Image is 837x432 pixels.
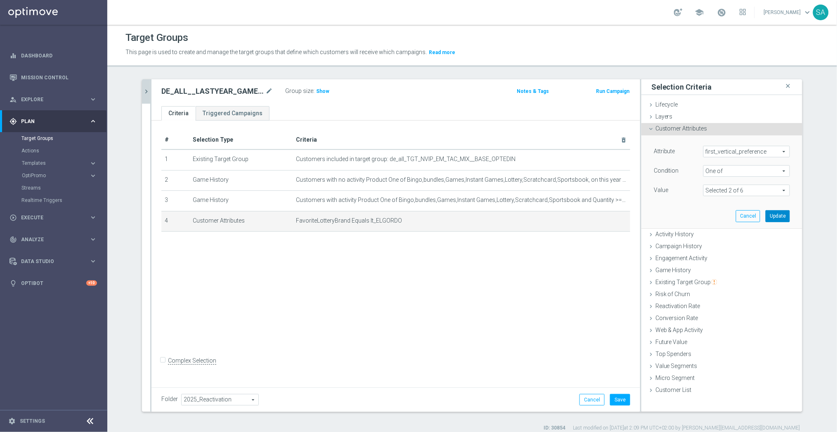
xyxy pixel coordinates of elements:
[9,214,17,221] i: play_circle_outline
[516,87,550,96] button: Notes & Tags
[763,6,813,19] a: [PERSON_NAME]keyboard_arrow_down
[21,172,97,179] button: OptiPromo keyboard_arrow_right
[89,235,97,243] i: keyboard_arrow_right
[9,214,97,221] button: play_circle_outline Execute keyboard_arrow_right
[89,159,97,167] i: keyboard_arrow_right
[655,291,690,297] span: Risk of Churn
[125,32,188,44] h1: Target Groups
[9,74,97,81] button: Mission Control
[21,197,86,204] a: Realtime Triggers
[813,5,829,20] div: SA
[21,272,86,294] a: Optibot
[9,258,89,265] div: Data Studio
[125,49,427,55] span: This page is used to create and manage the target groups that define which customers will receive...
[9,52,97,59] button: equalizer Dashboard
[89,172,97,180] i: keyboard_arrow_right
[655,303,700,309] span: Reactivation Rate
[21,157,106,169] div: Templates
[428,48,456,57] button: Read more
[9,66,97,88] div: Mission Control
[21,147,86,154] a: Actions
[161,396,178,403] label: Folder
[265,86,273,96] i: mode_edit
[766,210,790,222] button: Update
[21,259,89,264] span: Data Studio
[704,185,790,196] span: Games Instant Games
[655,279,717,285] span: Existing Target Group
[296,197,627,204] span: Customers with activity Product One of Bingo,bundles,Games,Instant Games,Lottery,Scratchcard,Spor...
[654,148,675,154] lable: Attribute
[189,211,293,232] td: Customer Attributes
[9,96,97,103] button: person_search Explore keyboard_arrow_right
[655,327,703,333] span: Web & App Activity
[21,169,106,182] div: OptiPromo
[9,280,97,287] button: lightbulb Optibot +10
[9,236,97,243] button: track_changes Analyze keyboard_arrow_right
[161,86,264,96] h2: DE_ALL__LASTYEAR_GAMES__NVIP_EMA_TAC_MIX
[285,88,313,95] label: Group size
[9,214,89,221] div: Execute
[21,145,106,157] div: Actions
[161,170,189,191] td: 2
[21,215,89,220] span: Execute
[9,52,17,59] i: equalizer
[21,132,106,145] div: Target Groups
[161,150,189,170] td: 1
[89,257,97,265] i: keyboard_arrow_right
[21,45,97,66] a: Dashboard
[189,170,293,191] td: Game History
[655,363,697,369] span: Value Segments
[161,211,189,232] td: 4
[21,135,86,142] a: Target Groups
[655,351,692,357] span: Top Spenders
[21,182,106,194] div: Streams
[313,88,314,95] label: :
[803,8,812,17] span: keyboard_arrow_down
[22,173,89,178] div: OptiPromo
[655,387,692,393] span: Customer List
[9,236,89,243] div: Analyze
[655,243,702,249] span: Campaign History
[8,418,16,425] i: settings
[21,66,97,88] a: Mission Control
[20,419,45,424] a: Settings
[89,117,97,125] i: keyboard_arrow_right
[21,194,106,207] div: Realtime Triggers
[655,315,698,321] span: Conversion Rate
[651,82,712,92] h3: Selection Criteria
[189,191,293,211] td: Game History
[9,258,97,265] button: Data Studio keyboard_arrow_right
[168,357,216,365] label: Complex Selection
[655,113,673,120] span: Layers
[22,173,81,178] span: OptiPromo
[655,339,688,345] span: Future Value
[9,236,17,243] i: track_changes
[654,186,668,194] label: Value
[654,167,679,174] lable: Condition
[196,106,270,121] a: Triggered Campaigns
[695,8,704,17] span: school
[22,161,89,166] div: Templates
[610,394,630,406] button: Save
[89,95,97,103] i: keyboard_arrow_right
[9,280,17,287] i: lightbulb
[655,231,694,237] span: Activity History
[21,160,97,166] button: Templates keyboard_arrow_right
[655,375,695,381] span: Micro Segment
[655,255,708,261] span: Engagement Activity
[296,176,627,183] span: Customers with no activity Product One of Bingo,bundles,Games,Instant Games,Lottery,Scratchcard,S...
[142,88,150,95] i: chevron_right
[784,81,792,92] i: close
[22,161,81,166] span: Templates
[296,217,402,224] span: FavoriteLotteryBrand Equals lt_ELGORDO
[89,214,97,221] i: keyboard_arrow_right
[573,425,800,432] label: Last modified on [DATE] at 2:09 PM UTC+02:00 by [PERSON_NAME][EMAIL_ADDRESS][DOMAIN_NAME]
[9,272,97,294] div: Optibot
[86,280,97,286] div: +10
[9,118,17,125] i: gps_fixed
